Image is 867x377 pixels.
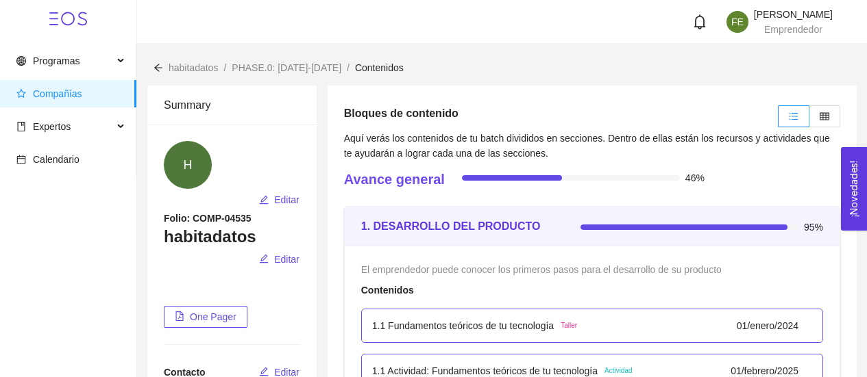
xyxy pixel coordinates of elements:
span: Editar [274,252,300,267]
div: Summary [164,86,300,125]
span: Contenidos [355,62,404,73]
span: global [16,56,26,66]
span: Editar [274,192,300,207]
span: One Pager [190,309,236,324]
span: edit [259,195,269,206]
span: Programas [33,55,80,66]
span: [PERSON_NAME] [754,9,833,20]
span: FE [731,11,744,33]
span: Aquí verás los contenidos de tu batch divididos en secciones. Dentro de ellas están los recursos ... [344,133,830,159]
span: PHASE.0: [DATE]-[DATE] [232,62,341,73]
p: 1.1 Fundamentos teóricos de tu tecnología [372,318,554,333]
span: edit [259,254,269,265]
button: Open Feedback Widget [841,147,867,231]
span: unordered-list [789,112,798,121]
span: El emprendedor puede conocer los primeros pasos para el desarrollo de su producto [361,264,722,275]
span: arrow-left [154,63,163,73]
strong: 1. DESARROLLO DEL PRODUCTO [361,220,541,232]
span: / [347,62,350,73]
span: calendar [16,155,26,164]
span: bell [692,14,707,29]
span: H [184,141,193,189]
span: book [16,122,26,131]
h3: habitadatos [164,226,300,248]
span: Calendario [33,154,80,165]
strong: Folio: COMP-04535 [164,213,252,224]
span: Compañías [33,88,82,99]
button: file-pdfOne Pager [164,306,247,328]
button: editEditar [258,248,300,270]
span: / [223,62,226,73]
strong: Contenidos [361,285,414,296]
span: 95% [804,222,823,232]
button: editEditar [258,189,300,211]
span: Taller [561,320,577,331]
span: file-pdf [175,311,184,322]
span: Expertos [33,121,71,132]
span: star [16,89,26,99]
div: 01/enero/2024 [737,318,798,333]
span: 46% [685,173,705,183]
span: table [820,112,829,121]
h5: Bloques de contenido [344,105,459,122]
h4: Avance general [344,170,445,189]
span: Emprendedor [764,24,822,35]
span: habitadatos [169,62,218,73]
span: Actividad [605,365,633,376]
